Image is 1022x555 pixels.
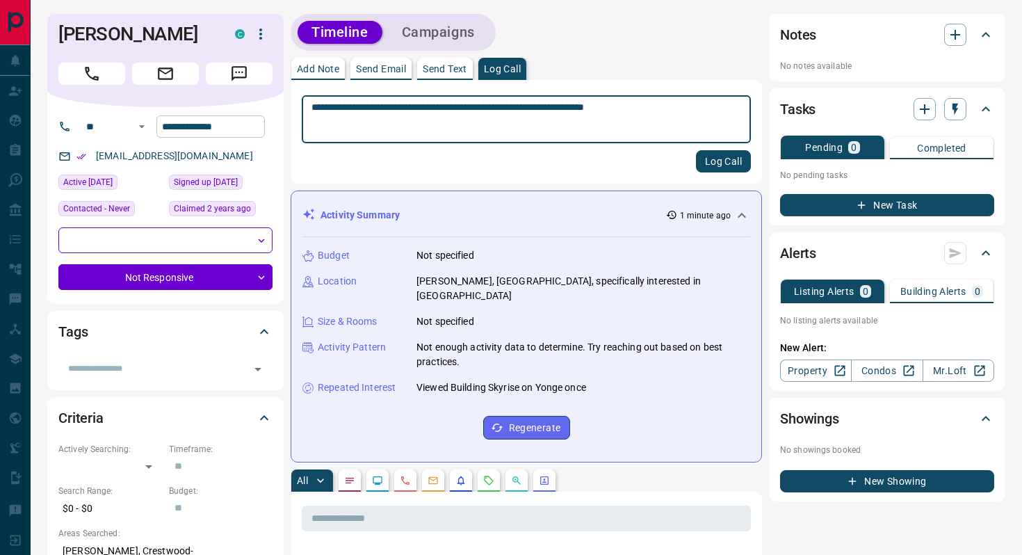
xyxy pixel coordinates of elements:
[388,21,489,44] button: Campaigns
[780,60,994,72] p: No notes available
[174,202,251,216] span: Claimed 2 years ago
[297,64,339,74] p: Add Note
[511,475,522,486] svg: Opportunities
[483,416,570,440] button: Regenerate
[539,475,550,486] svg: Agent Actions
[58,23,214,45] h1: [PERSON_NAME]
[780,18,994,51] div: Notes
[696,150,751,172] button: Log Call
[780,236,994,270] div: Alerts
[428,475,439,486] svg: Emails
[132,63,199,85] span: Email
[780,194,994,216] button: New Task
[400,475,411,486] svg: Calls
[805,143,843,152] p: Pending
[58,315,273,348] div: Tags
[863,287,868,296] p: 0
[63,202,130,216] span: Contacted - Never
[794,287,854,296] p: Listing Alerts
[321,208,400,223] p: Activity Summary
[318,340,386,355] p: Activity Pattern
[851,360,923,382] a: Condos
[248,360,268,379] button: Open
[58,485,162,497] p: Search Range:
[423,64,467,74] p: Send Text
[780,470,994,492] button: New Showing
[780,341,994,355] p: New Alert:
[680,209,731,222] p: 1 minute ago
[235,29,245,39] div: condos.ca
[96,150,253,161] a: [EMAIL_ADDRESS][DOMAIN_NAME]
[58,407,104,429] h2: Criteria
[318,248,350,263] p: Budget
[780,165,994,186] p: No pending tasks
[780,92,994,126] div: Tasks
[900,287,966,296] p: Building Alerts
[58,497,162,520] p: $0 - $0
[169,485,273,497] p: Budget:
[297,476,308,485] p: All
[169,201,273,220] div: Fri Dec 30 2022
[58,321,88,343] h2: Tags
[318,314,378,329] p: Size & Rooms
[298,21,382,44] button: Timeline
[372,475,383,486] svg: Lead Browsing Activity
[780,242,816,264] h2: Alerts
[780,360,852,382] a: Property
[917,143,966,153] p: Completed
[58,443,162,456] p: Actively Searching:
[318,274,357,289] p: Location
[344,475,355,486] svg: Notes
[851,143,857,152] p: 0
[975,287,980,296] p: 0
[318,380,396,395] p: Repeated Interest
[63,175,113,189] span: Active [DATE]
[780,444,994,456] p: No showings booked
[58,175,162,194] div: Mon Aug 11 2025
[780,402,994,435] div: Showings
[58,401,273,435] div: Criteria
[780,24,816,46] h2: Notes
[780,98,816,120] h2: Tasks
[923,360,994,382] a: Mr.Loft
[416,248,474,263] p: Not specified
[416,380,586,395] p: Viewed Building Skyrise on Yonge once
[302,202,750,228] div: Activity Summary1 minute ago
[174,175,238,189] span: Signed up [DATE]
[416,340,750,369] p: Not enough activity data to determine. Try reaching out based on best practices.
[484,64,521,74] p: Log Call
[356,64,406,74] p: Send Email
[169,443,273,456] p: Timeframe:
[133,118,150,135] button: Open
[58,527,273,540] p: Areas Searched:
[169,175,273,194] div: Fri Dec 30 2022
[455,475,467,486] svg: Listing Alerts
[416,274,750,303] p: [PERSON_NAME], [GEOGRAPHIC_DATA], specifically interested in [GEOGRAPHIC_DATA]
[76,152,86,161] svg: Email Verified
[416,314,474,329] p: Not specified
[483,475,494,486] svg: Requests
[58,264,273,290] div: Not Responsive
[780,314,994,327] p: No listing alerts available
[206,63,273,85] span: Message
[58,63,125,85] span: Call
[780,408,839,430] h2: Showings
